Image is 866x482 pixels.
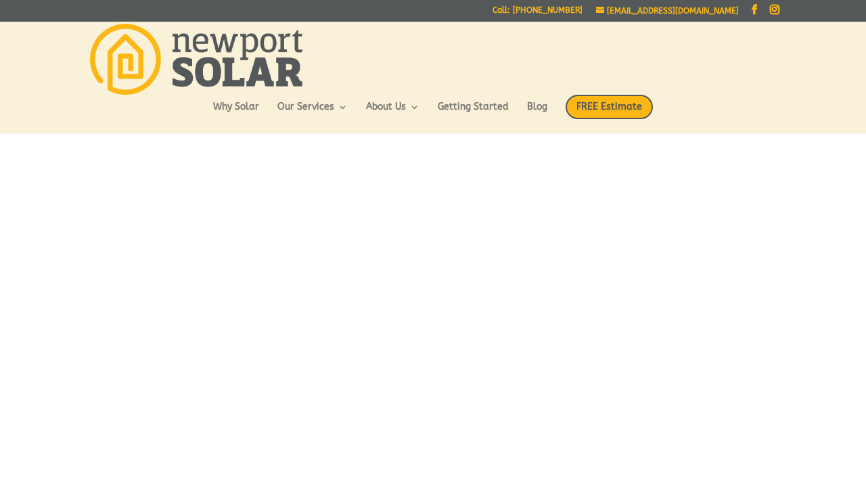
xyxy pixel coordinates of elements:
span: FREE Estimate [566,95,653,119]
a: About Us [366,102,419,125]
a: Why Solar [213,102,259,125]
img: Newport Solar | Solar Energy Optimized. [90,24,302,95]
a: Getting Started [438,102,509,125]
a: Call: [PHONE_NUMBER] [493,6,583,20]
a: Blog [527,102,547,125]
a: Our Services [277,102,348,125]
a: [EMAIL_ADDRESS][DOMAIN_NAME] [596,6,739,16]
a: FREE Estimate [566,95,653,133]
